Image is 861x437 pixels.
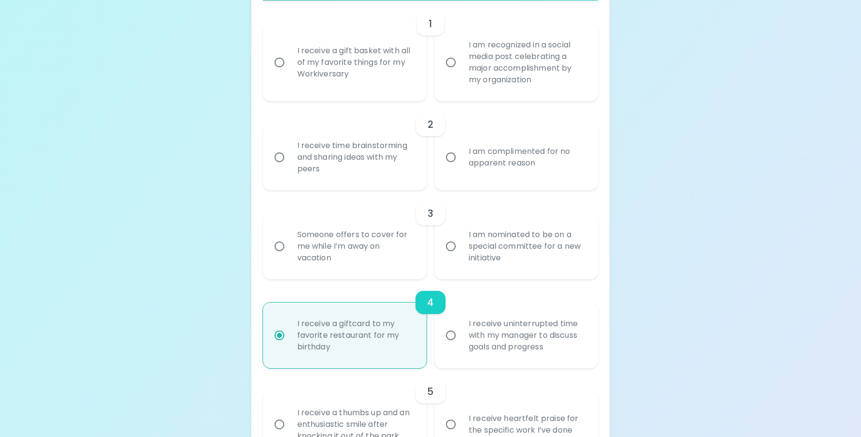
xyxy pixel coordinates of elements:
[290,33,421,91] div: I receive a gift basket with all of my favorite things for my Workiversary
[461,28,593,97] div: I am recognized in a social media post celebrating a major accomplishment by my organization
[428,117,433,132] h6: 2
[290,306,421,364] div: I receive a giftcard to my favorite restaurant for my birthday
[263,101,599,190] div: choice-group-check
[427,295,433,310] h6: 4
[263,190,599,279] div: choice-group-check
[461,134,593,181] div: I am complimented for no apparent reason
[427,384,433,399] h6: 5
[290,128,421,186] div: I receive time brainstorming and sharing ideas with my peers
[461,217,593,275] div: I am nominated to be on a special committee for a new initiative
[263,0,599,101] div: choice-group-check
[461,306,593,364] div: I receive uninterrupted time with my manager to discuss goals and progress
[290,217,421,275] div: Someone offers to cover for me while I’m away on vacation
[263,279,599,368] div: choice-group-check
[429,16,432,31] h6: 1
[428,206,433,221] h6: 3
